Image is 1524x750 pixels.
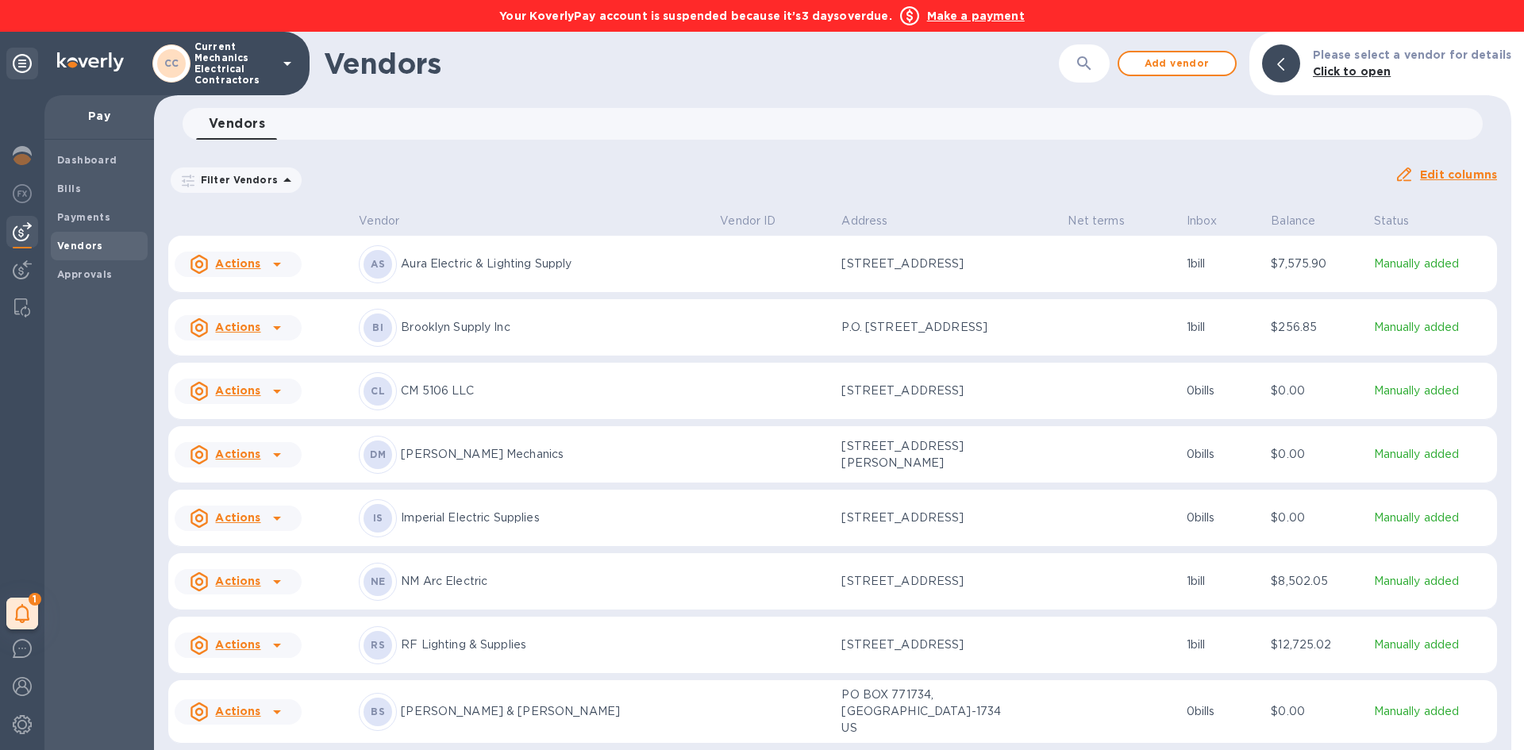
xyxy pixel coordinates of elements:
[1271,213,1315,229] p: Balance
[1271,510,1360,526] p: $0.00
[1187,637,1258,653] p: 1 bill
[371,385,385,397] b: CL
[57,154,117,166] b: Dashboard
[1187,446,1258,463] p: 0 bills
[1374,637,1491,653] p: Manually added
[1187,213,1218,229] p: Inbox
[1374,256,1491,272] p: Manually added
[1271,319,1360,336] p: $256.85
[841,383,1000,399] p: [STREET_ADDRESS]
[1187,319,1258,336] p: 1 bill
[841,637,1000,653] p: [STREET_ADDRESS]
[401,256,707,272] p: Aura Electric & Lighting Supply
[373,512,383,524] b: IS
[1187,383,1258,399] p: 0 bills
[841,573,1000,590] p: [STREET_ADDRESS]
[1374,213,1410,229] p: Status
[841,687,1000,737] p: PO BOX 771734, [GEOGRAPHIC_DATA]-1734 US
[371,258,385,270] b: AS
[215,705,260,717] u: Actions
[401,383,707,399] p: CM 5106 LLC
[841,438,1000,471] p: [STREET_ADDRESS][PERSON_NAME]
[1420,168,1497,181] u: Edit columns
[1374,319,1491,336] p: Manually added
[57,183,81,194] b: Bills
[841,510,1000,526] p: [STREET_ADDRESS]
[841,256,1000,272] p: [STREET_ADDRESS]
[1187,573,1258,590] p: 1 bill
[1271,383,1360,399] p: $0.00
[57,108,141,124] p: Pay
[57,52,124,71] img: Logo
[215,638,260,651] u: Actions
[29,593,41,606] span: 1
[401,446,707,463] p: [PERSON_NAME] Mechanics
[1374,446,1491,463] p: Manually added
[927,10,1025,22] b: Make a payment
[1132,54,1222,73] span: Add vendor
[372,321,383,333] b: BI
[1068,213,1124,229] p: Net terms
[359,213,420,229] span: Vendor
[371,639,385,651] b: RS
[1187,256,1258,272] p: 1 bill
[1068,213,1145,229] span: Net terms
[215,448,260,460] u: Actions
[1271,703,1360,720] p: $0.00
[194,173,278,187] p: Filter Vendors
[841,213,887,229] p: Address
[720,213,796,229] span: Vendor ID
[1187,510,1258,526] p: 0 bills
[401,637,707,653] p: RF Lighting & Supplies
[1271,573,1360,590] p: $8,502.05
[1374,383,1491,399] p: Manually added
[13,184,32,203] img: Foreign exchange
[841,213,908,229] span: Address
[401,573,707,590] p: NM Arc Electric
[371,706,385,717] b: BS
[1271,256,1360,272] p: $7,575.90
[370,448,386,460] b: DM
[1271,446,1360,463] p: $0.00
[6,48,38,79] div: Unpin categories
[1313,65,1391,78] b: Click to open
[371,575,386,587] b: NE
[1271,637,1360,653] p: $12,725.02
[1187,703,1258,720] p: 0 bills
[401,319,707,336] p: Brooklyn Supply Inc
[841,319,1000,336] p: P.O. [STREET_ADDRESS]
[720,213,775,229] p: Vendor ID
[215,257,260,270] u: Actions
[215,321,260,333] u: Actions
[194,41,274,86] p: Current Mechanics Electrical Contractors
[164,57,179,69] b: CC
[57,268,113,280] b: Approvals
[1118,51,1237,76] button: Add vendor
[401,703,707,720] p: [PERSON_NAME] & [PERSON_NAME]
[324,47,1059,80] h1: Vendors
[401,510,707,526] p: Imperial Electric Supplies
[1271,213,1336,229] span: Balance
[209,113,265,135] span: Vendors
[1374,573,1491,590] p: Manually added
[215,575,260,587] u: Actions
[1313,48,1511,61] b: Please select a vendor for details
[1374,510,1491,526] p: Manually added
[215,511,260,524] u: Actions
[359,213,399,229] p: Vendor
[1374,703,1491,720] p: Manually added
[57,240,103,252] b: Vendors
[57,211,110,223] b: Payments
[215,384,260,397] u: Actions
[1187,213,1238,229] span: Inbox
[499,10,891,22] b: Your KoverlyPay account is suspended because it’s 3 days overdue.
